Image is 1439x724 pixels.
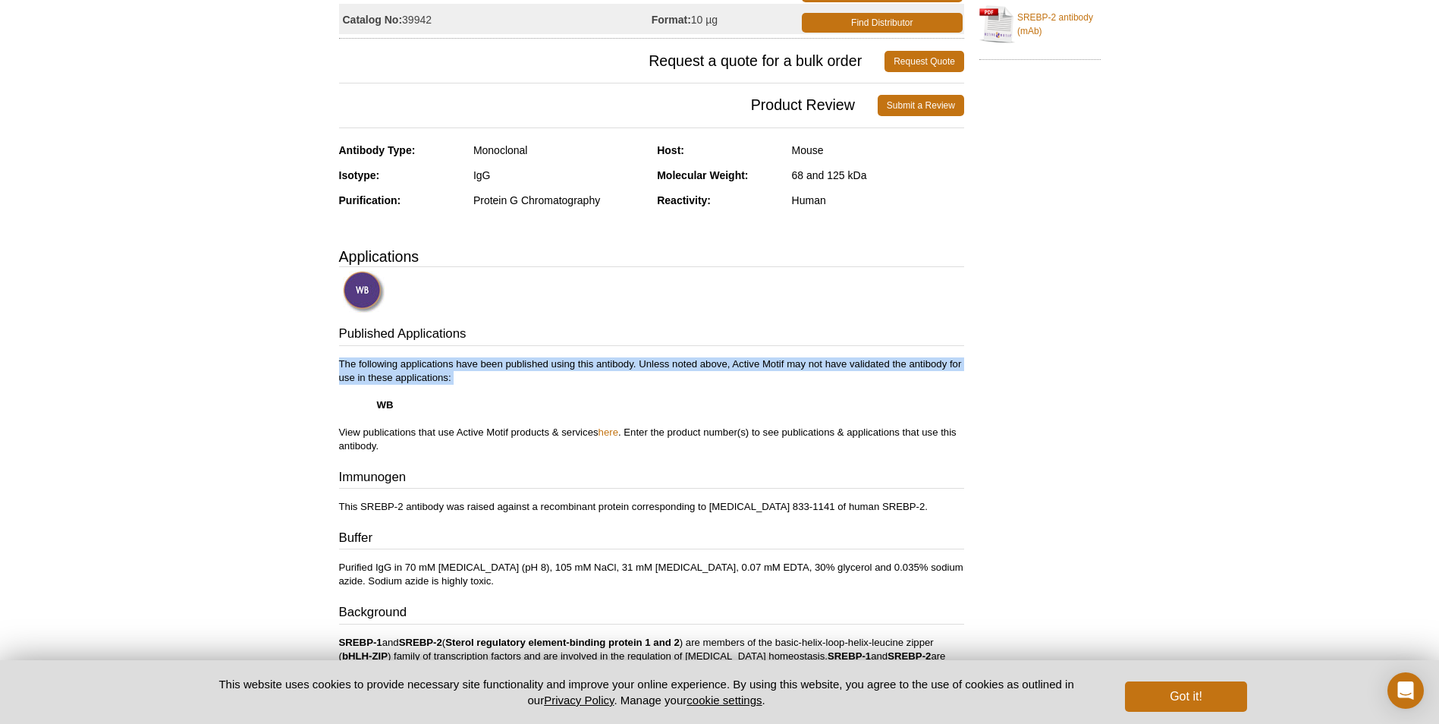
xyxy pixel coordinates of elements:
b: Sterol regulatory element-binding protein 1 and 2 [445,637,679,648]
b: SREBP-2 [399,637,442,648]
p: The following applications have been published using this antibody. Unless noted above, Active Mo... [339,357,964,453]
div: Human [792,194,964,207]
div: Monoclonal [473,143,646,157]
b: SREBP-1 [828,650,871,662]
div: Open Intercom Messenger [1387,672,1424,709]
strong: Catalog No: [343,13,403,27]
span: Request a quote for a bulk order [339,51,885,72]
span: Product Review [339,95,878,116]
p: This SREBP-2 antibody was raised against a recombinant protein corresponding to [MEDICAL_DATA] 83... [339,500,964,514]
td: 39942 [339,4,652,34]
button: cookie settings [687,694,762,707]
h3: Immunogen [339,468,964,489]
div: IgG [473,168,646,182]
b: SREBP-1 [339,637,382,648]
div: 68 and 125 kDa [792,168,964,182]
h3: Published Applications [339,325,964,346]
h3: Applications [339,245,964,268]
strong: Purification: [339,194,401,206]
b: SREBP-2 [888,650,931,662]
button: Got it! [1125,682,1246,712]
strong: WB [377,399,394,411]
a: SREBP-2 antibody (mAb) [979,2,1101,47]
h3: Buffer [339,529,964,550]
strong: Isotype: [339,169,380,181]
h3: Background [339,603,964,625]
div: Mouse [792,143,964,157]
strong: Reactivity: [657,194,711,206]
p: and ( ) are members of the basic-helix-loop-helix-leucine zipper ( ) family of transcription fact... [339,636,964,704]
a: Submit a Review [878,95,964,116]
p: This website uses cookies to provide necessary site functionality and improve your online experie... [193,676,1101,708]
strong: Format: [652,13,691,27]
a: Privacy Policy [544,694,614,707]
a: here [599,427,618,438]
img: Western Blot Validated [343,271,385,313]
p: Purified IgG in 70 mM [MEDICAL_DATA] (pH 8), 105 mM NaCl, 31 mM [MEDICAL_DATA], 0.07 mM EDTA, 30%... [339,561,964,588]
td: 10 µg [652,4,799,34]
a: Request Quote [884,51,964,72]
strong: Antibody Type: [339,144,416,156]
div: Protein G Chromatography [473,194,646,207]
a: Find Distributor [802,13,963,33]
b: bHLH-ZIP [342,650,388,662]
strong: Host: [657,144,684,156]
strong: Molecular Weight: [657,169,748,181]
